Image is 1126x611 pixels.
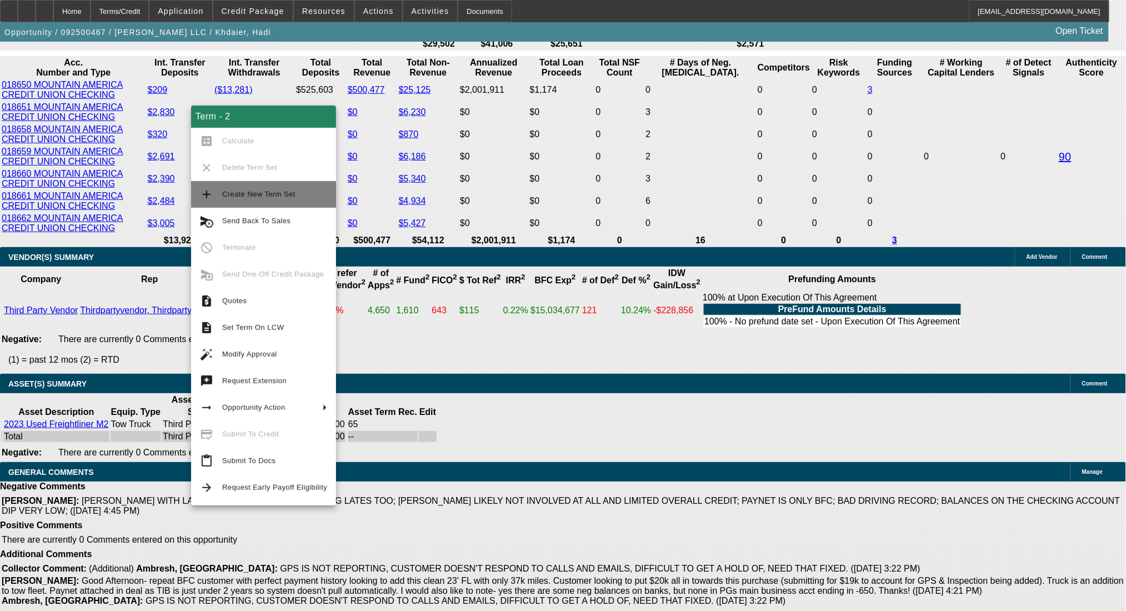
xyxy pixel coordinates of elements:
[812,213,866,234] td: 0
[535,276,576,285] b: BFC Exp
[645,235,756,246] th: 16
[200,401,213,414] mat-icon: arrow_right_alt
[200,454,213,468] mat-icon: content_paste
[812,102,866,123] td: 0
[348,196,358,206] a: $0
[1082,380,1108,387] span: Comment
[8,379,87,388] span: ASSET(S) SUMMARY
[200,321,213,334] mat-icon: description
[2,564,87,573] b: Collector Comment:
[1000,57,1058,78] th: # of Detect Signals
[200,214,213,228] mat-icon: cancel_schedule_send
[460,85,528,95] div: $2,001,911
[148,152,175,161] a: $2,691
[757,213,810,234] td: 0
[867,168,923,189] td: 0
[399,129,419,139] a: $870
[222,350,277,358] span: Modify Approval
[149,1,212,22] button: Application
[453,273,457,282] sup: 2
[368,268,394,290] b: # of Apps
[4,28,271,37] span: Opportunity / 092500467 / [PERSON_NAME] LLC / Khdaier, Hadi
[399,85,431,94] a: $25,125
[812,235,866,246] th: 0
[222,377,287,385] span: Request Extension
[2,576,1124,595] span: Good Afternoon- repeat BFC customer with perfect payment history looking to add this clean 23' FL...
[2,334,42,344] b: Negative:
[431,292,458,329] td: 643
[1058,57,1125,78] th: Authenticity Score
[147,235,213,246] th: $13,929
[162,431,237,442] td: Third Party Vendor
[347,235,397,246] th: $500,477
[348,174,358,183] a: $0
[757,79,810,101] td: 0
[80,305,219,315] a: Thirdpartyvendor, Thirdpartyvendor
[704,316,960,327] td: 100% - No prefund date set - Upon Execution Of This Agreement
[460,152,528,162] div: $0
[367,292,394,329] td: 4,650
[460,107,528,117] div: $0
[348,152,358,161] a: $0
[222,217,291,225] span: Send Back To Sales
[645,79,756,101] td: 0
[2,576,79,585] b: [PERSON_NAME]:
[572,273,575,282] sup: 2
[348,218,358,228] a: $0
[58,334,294,344] span: There are currently 0 Comments entered on this opportunity
[2,80,123,99] a: 018650 MOUNTAIN AMERICA CREDIT UNION CHECKING
[867,191,923,212] td: 0
[703,293,962,328] div: 100% at Upon Execution Of This Agreement
[280,564,920,573] span: GPS IS NOT REPORTING, CUSTOMER DOESN'T RESPOND TO CALLS AND EMAILS, DIFFICULT TO GET A HOLD OF, N...
[397,276,430,285] b: # Fund
[645,102,756,123] td: 3
[645,57,756,78] th: # Days of Neg. [MEDICAL_DATA].
[148,129,168,139] a: $320
[460,129,528,139] div: $0
[222,483,327,492] span: Request Early Payoff Eligibility
[529,235,594,246] th: $1,174
[296,57,346,78] th: Total Deposits
[294,1,354,22] button: Resources
[582,292,619,329] td: 121
[812,79,866,101] td: 0
[162,419,237,430] td: Third Party Vendor
[200,481,213,494] mat-icon: arrow_forward
[148,174,175,183] a: $2,390
[645,168,756,189] td: 3
[497,273,501,282] sup: 2
[460,218,528,228] div: $0
[191,106,336,128] div: Term - 2
[8,355,1126,365] p: (1) = past 12 mos (2) = RTD
[89,564,134,573] span: (Additional)
[398,235,458,246] th: $54,112
[595,124,644,145] td: 0
[1052,22,1108,41] a: Open Ticket
[21,274,61,284] b: Company
[200,294,213,308] mat-icon: request_quote
[390,278,394,287] sup: 2
[867,124,923,145] td: 0
[1059,151,1071,163] a: 90
[529,146,594,167] td: $0
[4,305,78,315] a: Third Party Vendor
[867,146,923,167] td: 0
[595,213,644,234] td: 0
[214,57,294,78] th: Int. Transfer Withdrawals
[595,235,644,246] th: 0
[348,129,358,139] a: $0
[2,535,237,544] span: There are currently 0 Comments entered on this opportunity
[412,7,449,16] span: Activities
[172,395,247,404] b: Asset Information
[812,146,866,167] td: 0
[757,191,810,212] td: 0
[1000,79,1058,234] td: 0
[222,323,284,332] span: Set Term On LCW
[924,152,929,161] span: 0
[419,407,437,418] th: Edit
[355,1,402,22] button: Actions
[2,147,123,166] a: 018659 MOUNTAIN AMERICA CREDIT UNION CHECKING
[2,213,123,233] a: 018662 MOUNTAIN AMERICA CREDIT UNION CHECKING
[595,191,644,212] td: 0
[222,297,247,305] span: Quotes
